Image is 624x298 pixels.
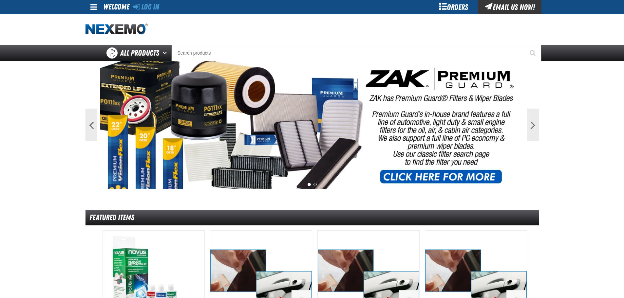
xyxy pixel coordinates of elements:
span: All Products [120,47,159,59]
button: Next [527,109,539,141]
button: 2 of 2 [313,183,317,186]
button: Previous [85,109,97,141]
input: Search [171,45,541,61]
a: Log In [133,2,159,11]
button: Open All Products pages [161,45,171,61]
button: 1 of 2 [308,183,311,186]
img: PG Filters & Wipers [100,61,524,189]
img: Nexemo logo [85,24,148,35]
button: Start Searching [525,45,541,61]
div: Featured Items [85,210,539,225]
